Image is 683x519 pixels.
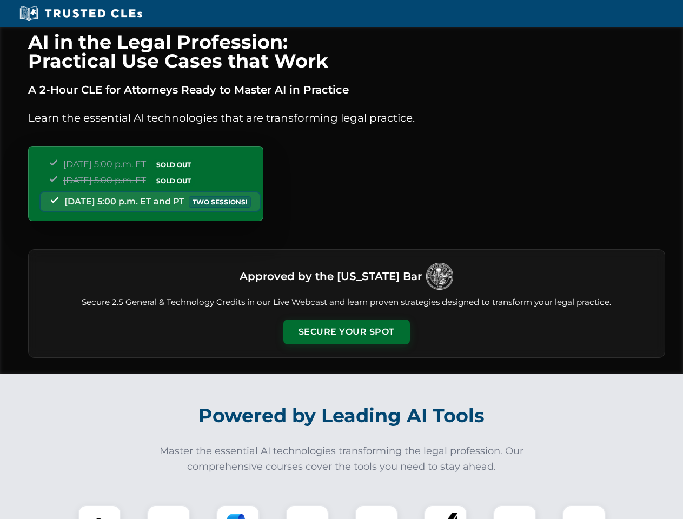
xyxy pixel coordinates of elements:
span: [DATE] 5:00 p.m. ET [63,175,146,185]
p: Secure 2.5 General & Technology Credits in our Live Webcast and learn proven strategies designed ... [42,296,652,309]
h1: AI in the Legal Profession: Practical Use Cases that Work [28,32,665,70]
span: SOLD OUT [152,159,195,170]
p: Master the essential AI technologies transforming the legal profession. Our comprehensive courses... [152,443,531,475]
p: Learn the essential AI technologies that are transforming legal practice. [28,109,665,127]
img: Trusted CLEs [16,5,145,22]
img: Logo [426,263,453,290]
span: [DATE] 5:00 p.m. ET [63,159,146,169]
h2: Powered by Leading AI Tools [42,397,641,435]
button: Secure Your Spot [283,320,410,344]
span: SOLD OUT [152,175,195,187]
h3: Approved by the [US_STATE] Bar [240,267,422,286]
p: A 2-Hour CLE for Attorneys Ready to Master AI in Practice [28,81,665,98]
